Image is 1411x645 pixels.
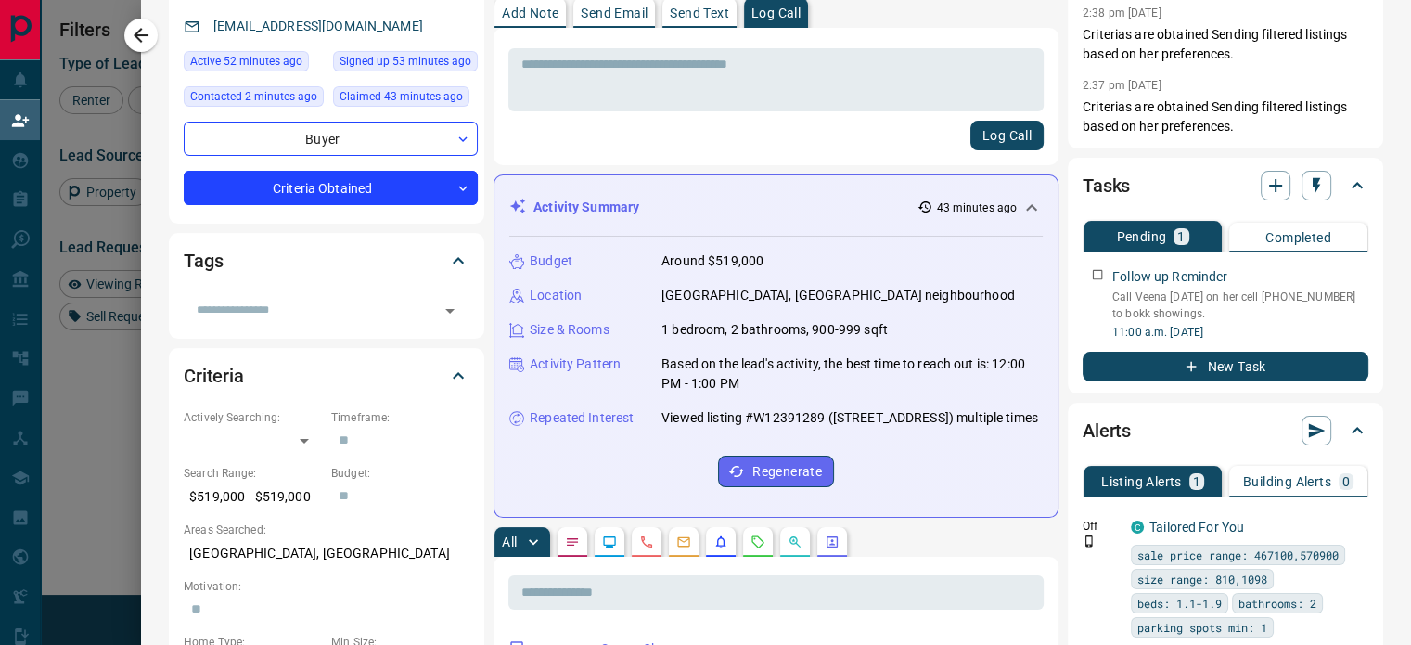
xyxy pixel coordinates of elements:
p: Send Email [581,6,648,19]
p: Completed [1265,231,1331,244]
div: condos.ca [1131,521,1144,534]
p: 11:00 a.m. [DATE] [1112,324,1368,341]
a: [EMAIL_ADDRESS][DOMAIN_NAME] [213,19,423,33]
p: Add Note [502,6,558,19]
p: Actively Searching: [184,409,322,426]
p: Areas Searched: [184,522,469,538]
p: Location [530,286,582,305]
div: Mon Oct 13 2025 [333,86,478,112]
p: [GEOGRAPHIC_DATA], [GEOGRAPHIC_DATA] [184,538,469,569]
span: Contacted 2 minutes ago [190,87,317,106]
p: Around $519,000 [661,252,763,271]
p: Call Veena [DATE] on her cell [PHONE_NUMBER] to bokk showings. [1112,289,1368,322]
p: All [502,535,517,548]
p: Off [1083,518,1120,535]
div: Mon Oct 13 2025 [184,86,324,112]
div: Tasks [1083,163,1368,208]
span: Signed up 53 minutes ago [340,52,471,71]
p: Activity Pattern [530,355,621,374]
p: Viewed listing #W12391289 ([STREET_ADDRESS]) multiple times [661,408,1038,428]
button: Open [437,298,463,324]
svg: Notes [565,535,580,549]
h2: Tasks [1083,171,1130,200]
button: Log Call [970,121,1044,150]
p: 43 minutes ago [936,200,1017,216]
p: Listing Alerts [1101,475,1182,488]
p: Motivation: [184,578,469,595]
span: beds: 1.1-1.9 [1137,594,1222,613]
svg: Emails [676,535,691,549]
button: New Task [1083,352,1368,381]
div: Criteria [184,354,469,398]
p: Send Text [670,6,729,19]
h2: Alerts [1083,416,1131,445]
p: Building Alerts [1243,475,1331,488]
p: Budget: [331,465,469,482]
svg: Opportunities [788,535,802,549]
p: Budget [530,252,572,271]
div: Mon Oct 13 2025 [333,51,478,77]
p: 1 [1193,475,1200,488]
p: 1 [1177,230,1185,243]
p: Criterias are obtained Sending filtered listings based on her preferences. [1083,25,1368,64]
p: Timeframe: [331,409,469,426]
p: Search Range: [184,465,322,482]
div: Mon Oct 13 2025 [184,51,324,77]
p: 2:37 pm [DATE] [1083,79,1161,92]
p: $519,000 - $519,000 [184,482,322,512]
div: Buyer [184,122,478,156]
p: Repeated Interest [530,408,634,428]
p: 2:38 pm [DATE] [1083,6,1161,19]
svg: Listing Alerts [713,535,728,549]
p: 1 bedroom, 2 bathrooms, 900-999 sqft [661,320,888,340]
p: Based on the lead's activity, the best time to reach out is: 12:00 PM - 1:00 PM [661,355,1043,393]
div: Tags [184,239,469,283]
div: Alerts [1083,408,1368,453]
div: Criteria Obtained [184,171,478,205]
p: Criterias are obtained Sending filtered listings based on her preferences. [1083,97,1368,136]
svg: Agent Actions [825,535,840,549]
p: [GEOGRAPHIC_DATA], [GEOGRAPHIC_DATA] neighbourhood [661,286,1015,305]
svg: Requests [750,535,765,549]
span: sale price range: 467100,570900 [1137,546,1339,564]
span: Claimed 43 minutes ago [340,87,463,106]
div: Activity Summary43 minutes ago [509,190,1043,225]
p: Activity Summary [533,198,639,217]
span: Active 52 minutes ago [190,52,302,71]
h2: Criteria [184,361,244,391]
p: Follow up Reminder [1112,267,1227,287]
a: Tailored For You [1149,520,1244,535]
h2: Tags [184,246,223,276]
span: bathrooms: 2 [1238,594,1316,613]
span: size range: 810,1098 [1137,570,1267,588]
button: Regenerate [718,456,834,487]
span: parking spots min: 1 [1137,618,1267,637]
p: Size & Rooms [530,320,609,340]
svg: Calls [639,535,654,549]
p: Pending [1116,230,1166,243]
p: 0 [1342,475,1350,488]
p: Log Call [751,6,801,19]
svg: Push Notification Only [1083,535,1096,548]
svg: Lead Browsing Activity [602,535,617,549]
